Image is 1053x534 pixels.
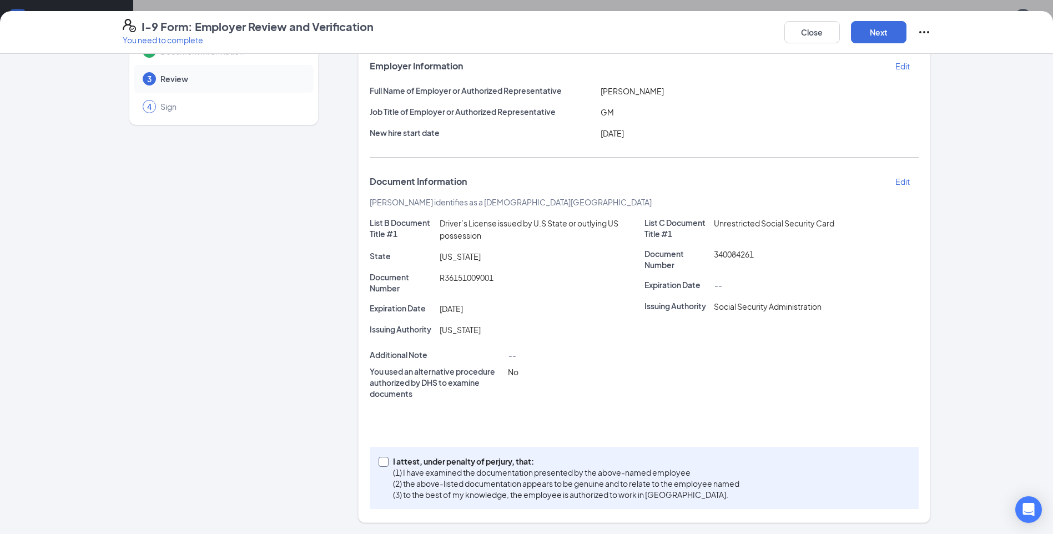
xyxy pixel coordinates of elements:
[644,217,710,239] p: List C Document Title #1
[644,248,710,270] p: Document Number
[370,176,467,187] span: Document Information
[784,21,840,43] button: Close
[370,85,596,96] p: Full Name of Employer or Authorized Representative
[895,176,910,187] p: Edit
[644,300,710,311] p: Issuing Authority
[370,349,503,360] p: Additional Note
[393,456,739,467] p: I attest, under penalty of perjury, that:
[508,350,516,360] span: --
[370,250,435,261] p: State
[440,251,481,261] span: [US_STATE]
[370,271,435,294] p: Document Number
[601,107,614,117] span: GM
[601,86,664,96] span: [PERSON_NAME]
[440,218,618,240] span: Driver’s License issued by U.S State or outlying US possession
[644,279,710,290] p: Expiration Date
[370,197,652,207] span: [PERSON_NAME] identifies as a [DEMOGRAPHIC_DATA][GEOGRAPHIC_DATA]
[508,367,518,377] span: No
[370,366,503,399] p: You used an alternative procedure authorized by DHS to examine documents
[147,73,152,84] span: 3
[714,249,754,259] span: 340084261
[370,127,596,138] p: New hire start date
[918,26,931,39] svg: Ellipses
[1015,496,1042,523] div: Open Intercom Messenger
[142,19,374,34] h4: I-9 Form: Employer Review and Verification
[714,280,722,290] span: --
[123,19,136,32] svg: FormI9EVerifyIcon
[440,304,463,314] span: [DATE]
[714,218,834,228] span: Unrestricted Social Security Card
[370,106,596,117] p: Job Title of Employer or Authorized Representative
[601,128,624,138] span: [DATE]
[440,325,481,335] span: [US_STATE]
[123,34,374,46] p: You need to complete
[851,21,906,43] button: Next
[160,101,303,112] span: Sign
[370,324,435,335] p: Issuing Authority
[714,301,822,311] span: Social Security Administration
[147,101,152,112] span: 4
[160,73,303,84] span: Review
[393,478,739,489] p: (2) the above-listed documentation appears to be genuine and to relate to the employee named
[393,489,739,500] p: (3) to the best of my knowledge, the employee is authorized to work in [GEOGRAPHIC_DATA].
[370,61,463,72] span: Employer Information
[895,61,910,72] p: Edit
[393,467,739,478] p: (1) I have examined the documentation presented by the above-named employee
[440,273,493,283] span: R36151009001
[370,303,435,314] p: Expiration Date
[370,217,435,239] p: List B Document Title #1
